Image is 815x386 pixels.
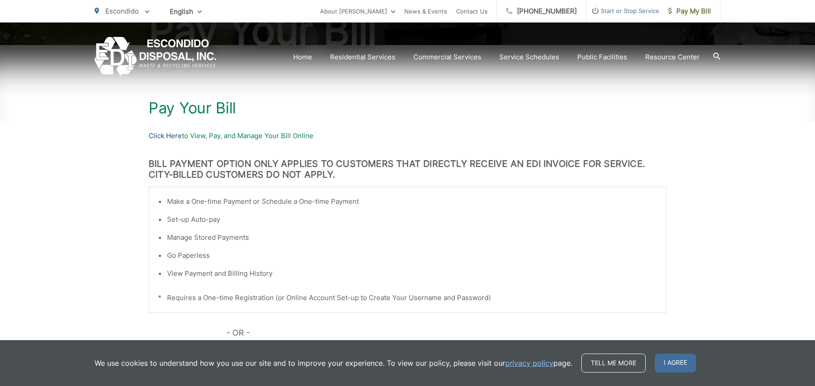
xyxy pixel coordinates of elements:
a: Service Schedules [499,52,559,63]
h3: BILL PAYMENT OPTION ONLY APPLIES TO CUSTOMERS THAT DIRECTLY RECEIVE AN EDI INVOICE FOR SERVICE. C... [149,158,666,180]
a: Home [293,52,312,63]
h1: Pay Your Bill [149,99,666,117]
li: View Payment and Billing History [167,268,657,279]
span: I agree [655,354,696,373]
li: Make a One-time Payment or Schedule a One-time Payment [167,196,657,207]
a: EDCD logo. Return to the homepage. [95,37,217,77]
a: About [PERSON_NAME] [320,6,395,17]
a: Click Here [149,130,182,141]
li: Go Paperless [167,250,657,261]
p: - OR - [226,326,667,340]
span: Escondido [105,7,139,15]
span: Pay My Bill [668,6,711,17]
a: Resource Center [645,52,700,63]
a: Commercial Services [413,52,481,63]
p: to View, Pay, and Manage Your Bill Online [149,130,666,141]
p: We use cookies to understand how you use our site and to improve your experience. To view our pol... [95,358,572,368]
a: privacy policy [505,358,553,368]
p: * Requires a One-time Registration (or Online Account Set-up to Create Your Username and Password) [158,292,657,303]
a: News & Events [404,6,447,17]
a: Contact Us [456,6,488,17]
a: Public Facilities [577,52,627,63]
li: Set-up Auto-pay [167,214,657,225]
a: Tell me more [581,354,646,373]
span: English [163,4,208,19]
li: Manage Stored Payments [167,232,657,243]
a: Residential Services [330,52,395,63]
